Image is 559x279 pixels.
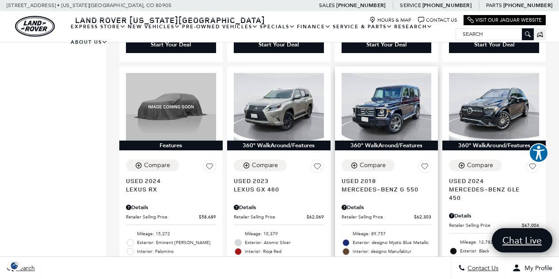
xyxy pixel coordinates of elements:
[486,2,502,8] span: Parts
[506,257,559,279] button: Open user profile menu
[449,185,532,202] span: Mercedes-Benz GLE 450
[360,161,386,169] div: Compare
[474,41,514,49] div: Start Your Deal
[4,261,25,270] section: Click to Open Cookie Consent Modal
[245,238,324,247] span: Exterior: Atomic Silver
[307,214,324,220] span: $62,069
[449,73,539,141] img: 2024 Mercedes-Benz GLE GLE 450
[126,160,179,171] button: Compare Vehicle
[342,214,414,220] span: Retailer Selling Price
[465,264,498,272] span: Contact Us
[449,222,539,229] a: Retailer Selling Price $67,004
[311,160,324,176] button: Save Vehicle
[70,19,456,50] nav: Main Navigation
[449,238,539,247] li: Mileage: 12,782
[503,2,552,9] a: [PHONE_NUMBER]
[126,203,216,211] div: Pricing Details - Lexus RX
[234,203,324,211] div: Pricing Details - Lexus GX 460
[342,176,425,185] span: Used 2018
[526,160,539,176] button: Save Vehicle
[70,34,109,50] a: About Us
[234,229,324,238] li: Mileage: 10,379
[449,176,532,185] span: Used 2024
[456,29,533,39] input: Search
[467,161,493,169] div: Compare
[234,185,317,193] span: Lexus GX 460
[137,247,216,256] span: Interior: Palomino
[332,19,393,34] a: Service & Parts
[15,16,55,37] a: land-rover
[468,17,542,23] a: Visit Our Jaguar Website
[234,73,324,141] img: 2023 Lexus GX 460
[353,247,432,265] span: Interior: designo Manufaktur [PERSON_NAME]/Black
[227,141,331,150] div: 360° WalkAround/Features
[15,16,55,37] img: Land Rover
[418,17,457,23] a: Contact Us
[245,247,324,256] span: Interior: Rioja Red
[342,203,432,211] div: Pricing Details - Mercedes-Benz G 550
[418,160,431,176] button: Save Vehicle
[70,19,127,34] a: EXPRESS STORE
[353,238,432,247] span: Exterior: designo Mystic Blue Metallic
[319,2,335,8] span: Sales
[126,214,216,220] a: Retailer Selling Price $58,689
[529,143,548,164] aside: Accessibility Help Desk
[126,214,199,220] span: Retailer Selling Price
[529,143,548,163] button: Explore your accessibility options
[75,15,265,25] span: Land Rover [US_STATE][GEOGRAPHIC_DATA]
[234,214,324,220] a: Retailer Selling Price $62,069
[369,17,411,23] a: Hours & Map
[460,247,539,256] span: Exterior: Black
[422,2,472,9] a: [PHONE_NUMBER]
[342,229,432,238] li: Mileage: 89,757
[252,161,278,169] div: Compare
[234,214,307,220] span: Retailer Selling Price
[234,160,287,171] button: Compare Vehicle
[199,214,216,220] span: $58,689
[522,222,539,229] span: $67,004
[126,185,209,193] span: Lexus RX
[414,214,431,220] span: $62,303
[342,185,425,193] span: Mercedes-Benz G 550
[342,214,432,220] a: Retailer Selling Price $62,303
[442,141,546,150] div: 360° WalkAround/Features
[521,264,552,272] span: My Profile
[492,228,552,252] a: Chat Live
[498,234,546,246] span: Chat Live
[449,212,539,220] div: Pricing Details - Mercedes-Benz GLE 450
[460,256,539,264] span: Interior: Macchiato Beige
[126,229,216,238] li: Mileage: 15,272
[4,261,25,270] img: Opt-Out Icon
[7,2,171,8] a: [STREET_ADDRESS] • [US_STATE][GEOGRAPHIC_DATA], CO 80905
[126,176,216,193] a: Used 2024Lexus RX
[119,141,223,150] div: Features
[126,176,209,185] span: Used 2024
[70,15,270,25] a: Land Rover [US_STATE][GEOGRAPHIC_DATA]
[449,176,539,202] a: Used 2024Mercedes-Benz GLE 450
[296,19,332,34] a: Finance
[335,141,438,150] div: 360° WalkAround/Features
[400,2,421,8] span: Service
[137,238,216,247] span: Exterior: Eminent [PERSON_NAME]
[342,176,432,193] a: Used 2018Mercedes-Benz G 550
[342,160,395,171] button: Compare Vehicle
[449,222,522,229] span: Retailer Selling Price
[126,73,216,141] img: 2024 Lexus RX
[449,160,502,171] button: Compare Vehicle
[393,19,434,34] a: Research
[181,19,259,34] a: Pre-Owned Vehicles
[203,160,216,176] button: Save Vehicle
[449,36,539,53] div: Start Your Deal
[336,2,385,9] a: [PHONE_NUMBER]
[342,73,432,141] img: 2018 Mercedes-Benz G-Class G 550
[234,176,324,193] a: Used 2023Lexus GX 460
[144,161,170,169] div: Compare
[259,19,296,34] a: Specials
[127,19,181,34] a: New Vehicles
[234,176,317,185] span: Used 2023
